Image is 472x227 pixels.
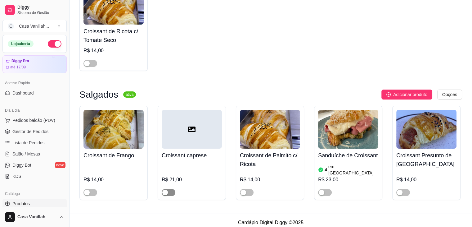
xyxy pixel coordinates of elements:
h4: Sanduíche de Croissant [318,151,378,160]
a: KDS [2,171,67,181]
div: R$ 23,00 [318,176,378,183]
a: Diggy Botnovo [2,160,67,170]
h3: Salgados [79,91,118,98]
h4: Croissant de Palmito c/ Ricota [240,151,300,169]
article: em [GEOGRAPHIC_DATA] [328,164,378,176]
article: até 17/09 [10,65,26,70]
div: Dia a dia [2,105,67,115]
button: Casa Vanillah [2,210,67,225]
span: Adicionar produto [393,91,427,98]
h4: Croissant Presunto de [GEOGRAPHIC_DATA] [396,151,456,169]
h4: Croissant de Ricota c/ Tomate Seco [83,27,144,44]
a: Gestor de Pedidos [2,127,67,137]
sup: ativa [123,91,136,98]
a: Lista de Pedidos [2,138,67,148]
img: product-image [83,110,144,149]
button: Adicionar produto [381,90,432,100]
span: Produtos [12,201,30,207]
span: C [8,23,14,29]
span: Casa Vanillah [17,214,57,220]
a: Produtos [2,199,67,209]
div: R$ 21,00 [162,176,222,183]
span: plus-circle [386,92,391,97]
span: Gestor de Pedidos [12,128,48,135]
button: Select a team [2,20,67,32]
div: R$ 14,00 [240,176,300,183]
h4: Croissant caprese [162,151,222,160]
span: Salão / Mesas [12,151,40,157]
span: Pedidos balcão (PDV) [12,117,55,123]
a: DiggySistema de Gestão [2,2,67,17]
span: Diggy Bot [12,162,31,168]
button: Opções [437,90,462,100]
div: Catálogo [2,189,67,199]
span: Opções [442,91,457,98]
img: product-image [396,110,456,149]
article: Diggy Pro [11,59,29,63]
span: KDS [12,173,21,179]
span: Lista de Pedidos [12,140,45,146]
span: Dashboard [12,90,34,96]
div: R$ 14,00 [83,176,144,183]
button: Pedidos balcão (PDV) [2,115,67,125]
span: Diggy [17,5,64,10]
button: Alterar Status [48,40,61,48]
a: Salão / Mesas [2,149,67,159]
div: R$ 14,00 [396,176,456,183]
div: Loja aberta [8,40,34,47]
img: product-image [318,110,378,149]
div: R$ 14,00 [83,47,144,54]
article: 4 [325,167,327,173]
img: product-image [240,110,300,149]
a: Diggy Proaté 17/09 [2,55,67,73]
a: Dashboard [2,88,67,98]
div: Casa Vanillah ... [19,23,49,29]
span: Sistema de Gestão [17,10,64,15]
div: Acesso Rápido [2,78,67,88]
h4: Croissant de Frango [83,151,144,160]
